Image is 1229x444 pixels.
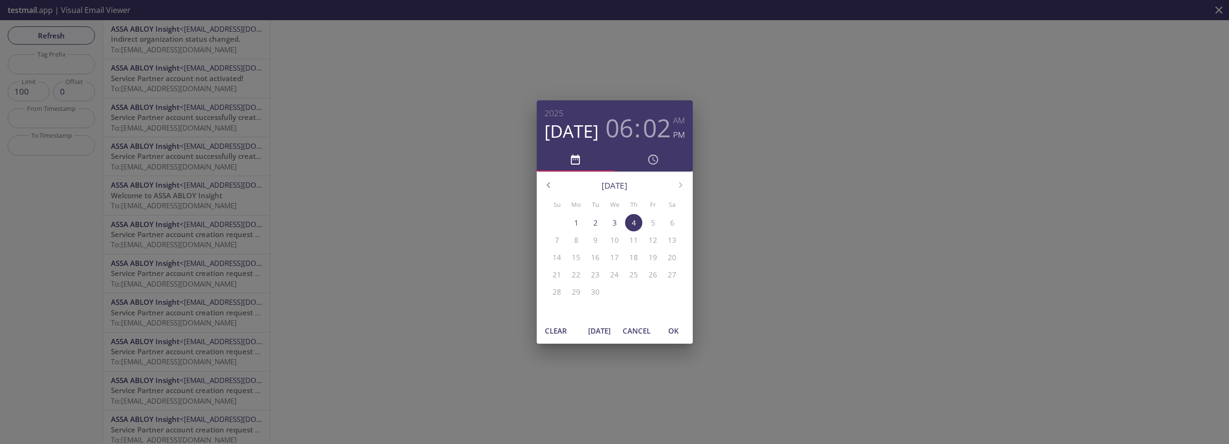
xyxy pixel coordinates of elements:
[584,322,615,340] button: [DATE]
[593,218,598,228] p: 2
[587,214,604,231] button: 2
[606,214,623,231] button: 3
[634,113,641,142] h3: :
[623,324,651,337] span: Cancel
[588,324,611,337] span: [DATE]
[544,324,567,337] span: Clear
[643,113,671,142] button: 02
[574,218,578,228] p: 1
[673,113,685,128] button: AM
[606,200,623,210] span: We
[625,214,642,231] button: 4
[605,113,633,142] button: 06
[567,214,585,231] button: 1
[541,322,571,340] button: Clear
[662,324,685,337] span: OK
[567,200,585,210] span: Mo
[619,322,654,340] button: Cancel
[613,218,617,228] p: 3
[673,128,685,142] button: PM
[658,322,689,340] button: OK
[632,218,636,228] p: 4
[644,200,662,210] span: Fr
[544,120,599,142] button: [DATE]
[544,106,564,120] button: 2025
[548,200,566,210] span: Su
[625,200,642,210] span: Th
[587,200,604,210] span: Tu
[663,200,681,210] span: Sa
[560,180,669,192] p: [DATE]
